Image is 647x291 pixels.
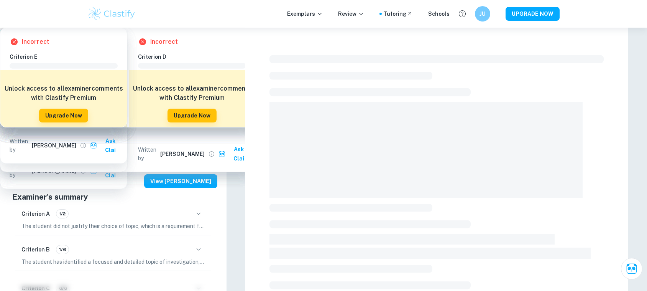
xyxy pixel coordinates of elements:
p: Exemplars [287,10,323,18]
button: Ask Clai [89,134,124,157]
p: Written by [10,137,30,154]
h6: [PERSON_NAME] [160,150,205,158]
h6: Criterion B [21,245,50,254]
p: Written by [138,145,159,162]
h6: Incorrect [150,37,178,46]
button: Help and Feedback [456,7,469,20]
h5: Examiner's summary [12,191,214,203]
button: View [PERSON_NAME] [144,174,217,188]
h6: JU [478,10,487,18]
h6: Criterion E [10,53,124,61]
img: clai.svg [218,150,226,158]
h6: Criterion A [21,210,50,218]
img: clai.svg [90,142,97,149]
h6: Unlock access to all examiner comments with Clastify Premium [133,84,251,103]
button: Upgrade Now [167,109,217,122]
button: UPGRADE NOW [506,7,560,21]
p: Review [338,10,364,18]
button: View full profile [206,149,217,159]
h6: Criterion D [138,53,252,61]
h6: Unlock access to all examiner comments with Clastify Premium [4,84,123,103]
img: Clastify logo [87,6,136,21]
h6: Incorrect [22,37,49,46]
p: The student has identified a focused and detailed topic of investigation, supported by a clear re... [21,258,205,266]
a: Tutoring [383,10,413,18]
button: View full profile [78,140,89,151]
span: 1/6 [56,246,69,253]
h6: [PERSON_NAME] [32,141,76,150]
p: The student did not justify their choice of topic, which is a requirement for this criterion. How... [21,222,205,230]
a: Schools [428,10,450,18]
button: Ask Clai [217,142,252,165]
button: JU [475,6,490,21]
span: 1/2 [56,210,68,217]
button: Upgrade Now [39,109,88,122]
button: Ask Clai [621,258,642,279]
